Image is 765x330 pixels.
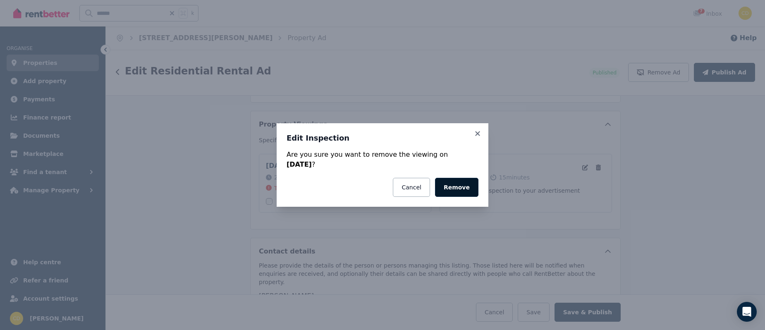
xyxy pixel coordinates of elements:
[435,178,478,197] button: Remove
[287,160,312,168] strong: [DATE]
[737,302,757,322] div: Open Intercom Messenger
[287,150,478,170] div: Are you sure you want to remove the viewing on ?
[393,178,430,197] button: Cancel
[287,133,478,143] h3: Edit Inspection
